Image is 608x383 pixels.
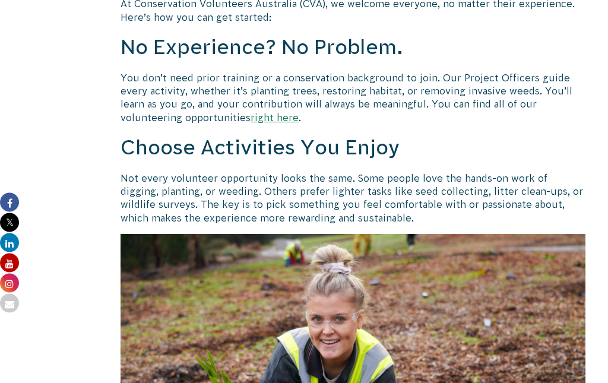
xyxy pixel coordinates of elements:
a: right here [251,113,299,124]
p: Not every volunteer opportunity looks the same. Some people love the hands-on work of digging, pl... [121,172,585,226]
h2: Choose Activities You Enjoy [121,134,585,163]
p: You don’t need prior training or a conservation background to join. Our Project Officers guide ev... [121,72,585,125]
h2: No Experience? No Problem. [121,34,585,62]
